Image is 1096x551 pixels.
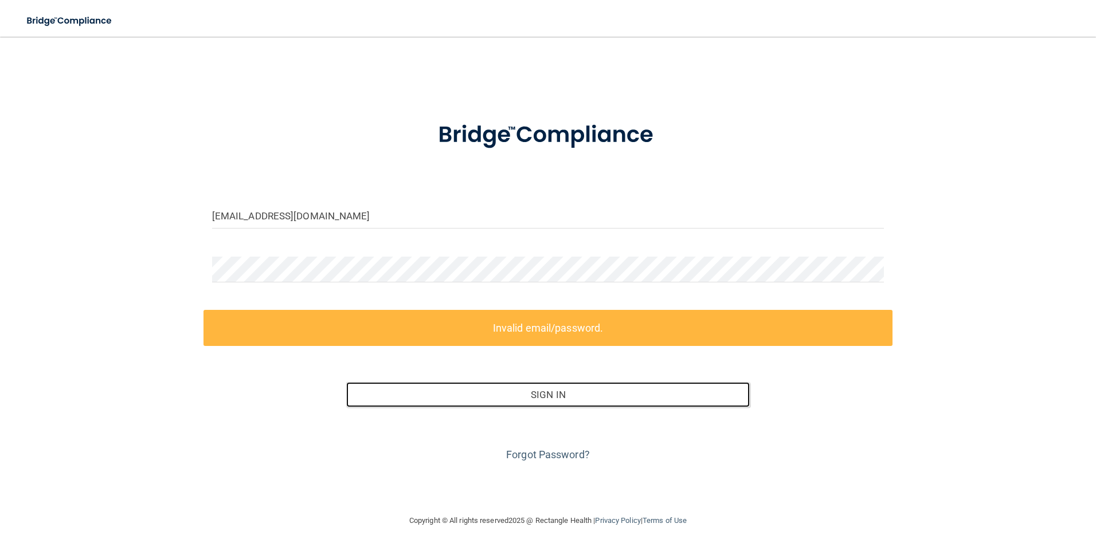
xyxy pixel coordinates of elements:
a: Terms of Use [643,516,687,525]
div: Copyright © All rights reserved 2025 @ Rectangle Health | | [339,502,757,539]
a: Forgot Password? [506,448,590,461]
img: bridge_compliance_login_screen.278c3ca4.svg [414,105,682,165]
input: Email [212,203,884,229]
button: Sign In [346,382,750,407]
label: Invalid email/password. [203,310,893,346]
img: bridge_compliance_login_screen.278c3ca4.svg [17,9,123,33]
a: Privacy Policy [595,516,640,525]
